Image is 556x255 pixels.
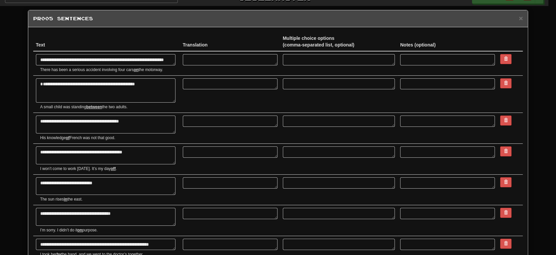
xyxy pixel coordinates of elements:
[134,67,139,72] u: on
[66,135,69,140] u: of
[111,166,116,171] u: off
[33,32,180,51] th: Text
[519,15,523,22] button: Close
[40,104,177,110] small: A small child was standing the two adults.
[180,32,280,51] th: Translation
[40,197,177,202] small: The sun rises the east.
[519,14,523,22] span: ×
[40,135,177,141] small: His knowledge French was not that good.
[40,67,177,73] small: There has been a serious accident involving four cars the motorway.
[64,197,67,202] u: in
[280,32,398,51] th: Multiple choice options (comma-separated list, optional)
[40,166,177,172] small: I won’t come to work [DATE]. It’s my day .
[40,227,177,233] small: I’m sorry. I didn’t do it purpose.
[77,228,82,232] u: on
[33,15,523,22] h5: PR005 Sentences
[86,105,102,109] u: between
[397,32,498,51] th: Notes (optional)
